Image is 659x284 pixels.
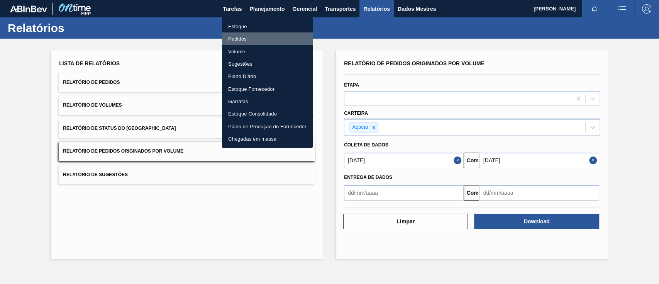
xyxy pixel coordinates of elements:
a: Pedidos [222,32,313,45]
a: Sugestões [222,58,313,70]
font: Sugestões [228,61,252,67]
a: Estoque Fornecedor [222,83,313,95]
font: Estoque Consolidado [228,111,277,117]
a: Plano Diário [222,70,313,82]
font: Estoque Fornecedor [228,86,274,92]
a: Chegadas em massa [222,133,313,145]
a: Estoque Consolidado [222,107,313,120]
font: Plano de Produção do Fornecedor [228,123,307,129]
a: Estoque [222,20,313,32]
font: Chegadas em massa [228,136,276,142]
font: Estoque [228,24,247,29]
a: Volume [222,45,313,58]
font: Volume [228,48,245,54]
font: Pedidos [228,36,247,42]
font: Plano Diário [228,73,256,79]
a: Garrafas [222,95,313,107]
a: Plano de Produção do Fornecedor [222,120,313,133]
font: Garrafas [228,99,248,104]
